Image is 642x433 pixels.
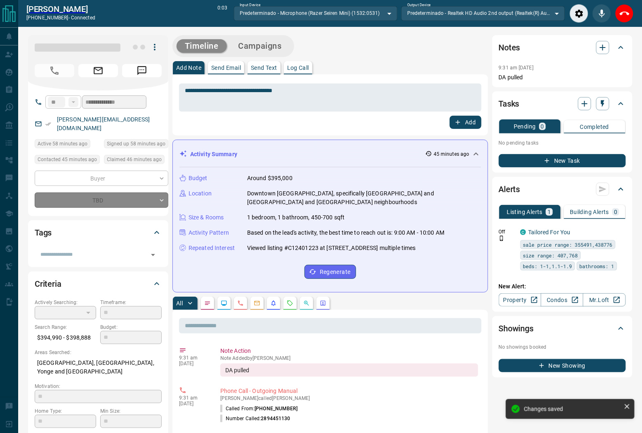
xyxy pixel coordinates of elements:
a: Property [499,293,541,307]
p: Activity Pattern [189,228,229,237]
div: Changes saved [524,406,621,412]
span: 2894451130 [261,416,290,421]
button: Campaigns [230,39,290,53]
p: Note Added by [PERSON_NAME] [220,355,478,361]
div: Activity Summary45 minutes ago [179,147,481,162]
span: beds: 1-1,1.1-1.9 [523,262,572,270]
h2: Tags [35,226,52,239]
p: Min Size: [100,407,162,415]
p: DA pulled [499,73,626,82]
p: Activity Summary [190,150,237,159]
p: 9:31 am [DATE] [499,65,534,71]
p: [DATE] [179,361,208,366]
p: 1 bedroom, 1 bathroom, 450-700 sqft [247,213,345,222]
p: Building Alerts [570,209,609,215]
p: Around $395,000 [247,174,293,183]
p: Called From: [220,405,297,412]
div: Audio Settings [570,4,588,23]
p: Based on the lead's activity, the best time to reach out is: 9:00 AM - 10:00 AM [247,228,444,237]
div: Buyer [35,171,168,186]
div: End Call [615,4,634,23]
svg: Emails [254,300,260,307]
span: connected [71,15,95,21]
p: [PERSON_NAME] called [PERSON_NAME] [220,395,478,401]
p: Pending [514,124,536,129]
span: Signed up 58 minutes ago [107,140,165,148]
p: 9:31 am [179,395,208,401]
label: Input Device [240,2,261,8]
p: Search Range: [35,324,96,331]
span: Active 58 minutes ago [38,140,87,148]
button: New Showing [499,359,626,372]
a: Mr.Loft [583,293,625,307]
p: Number Called: [220,415,290,422]
label: Output Device [407,2,431,8]
button: New Task [499,154,626,167]
p: $394,990 - $398,888 [35,331,96,345]
div: Sat Sep 13 2025 [104,155,168,167]
p: Log Call [287,65,309,71]
button: Regenerate [304,265,356,279]
span: Claimed 46 minutes ago [107,155,162,164]
span: Message [122,64,162,77]
p: All [176,300,183,306]
p: Timeframe: [100,299,162,306]
div: DA pulled [220,364,478,377]
div: Alerts [499,179,626,199]
svg: Lead Browsing Activity [221,300,227,307]
h2: Notes [499,41,520,54]
svg: Calls [237,300,244,307]
svg: Notes [204,300,211,307]
p: No pending tasks [499,137,626,149]
a: Tailored For You [529,229,571,236]
div: Notes [499,38,626,57]
p: 0:03 [217,4,227,23]
svg: Opportunities [303,300,310,307]
div: Criteria [35,274,162,294]
div: Mute [592,4,611,23]
p: Completed [580,124,609,130]
p: [GEOGRAPHIC_DATA], [GEOGRAPHIC_DATA], Yonge and [GEOGRAPHIC_DATA] [35,356,162,378]
div: Sat Sep 13 2025 [35,139,100,151]
svg: Agent Actions [320,300,326,307]
p: New Alert: [499,282,626,291]
svg: Listing Alerts [270,300,277,307]
div: Predeterminado - Microphone (Razer Seiren Mini) (1532:0531) [234,6,397,20]
p: Size & Rooms [189,213,224,222]
span: Contacted 45 minutes ago [38,155,97,164]
h2: [PERSON_NAME] [26,4,95,14]
div: Tasks [499,94,626,114]
a: Condos [541,293,583,307]
svg: Push Notification Only [499,236,505,241]
div: Sat Sep 13 2025 [35,155,100,167]
p: Budget [189,174,208,183]
div: TBD [35,193,168,208]
p: 1 [548,209,551,215]
p: No showings booked [499,343,626,351]
p: Phone Call - Outgoing Manual [220,387,478,395]
div: Tags [35,223,162,243]
span: [PHONE_NUMBER] [255,406,297,412]
span: Call [35,64,74,77]
button: Timeline [177,39,227,53]
p: Home Type: [35,407,96,415]
p: Send Text [251,65,277,71]
p: 0 [541,124,544,129]
p: [DATE] [179,401,208,407]
p: Viewed listing #C12401223 at [STREET_ADDRESS] multiple times [247,244,416,252]
p: Areas Searched: [35,349,162,356]
div: Showings [499,319,626,338]
svg: Email Verified [45,121,51,127]
a: [PERSON_NAME][EMAIL_ADDRESS][DOMAIN_NAME] [57,116,150,131]
svg: Requests [287,300,293,307]
h2: Tasks [499,97,519,110]
p: Budget: [100,324,162,331]
span: Email [78,64,118,77]
h2: Showings [499,322,534,335]
h2: Criteria [35,277,61,290]
span: sale price range: 355491,438776 [523,240,613,249]
p: Motivation: [35,383,162,390]
p: Add Note [176,65,201,71]
p: Note Action [220,347,478,355]
div: Sat Sep 13 2025 [104,139,168,151]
